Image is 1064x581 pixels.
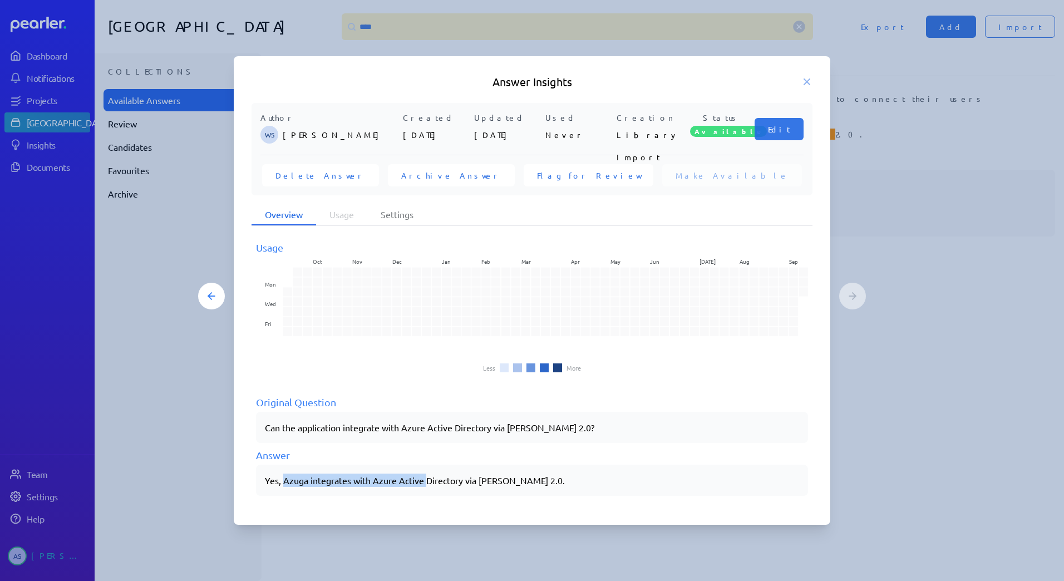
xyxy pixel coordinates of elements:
text: Feb [481,257,490,265]
div: Answer [256,447,808,462]
button: Previous Answer [198,283,225,309]
button: Delete Answer [262,164,379,186]
span: Wesley Simpson [260,126,278,144]
span: Make Available [676,170,789,181]
p: Library Import [617,124,683,146]
text: Aug [740,257,750,265]
text: Apr [571,257,580,265]
p: Can the application integrate with Azure Active Directory via [PERSON_NAME] 2.0? [265,421,799,434]
span: Delete Answer [275,170,366,181]
div: Original Question [256,395,808,410]
li: Less [483,365,495,371]
text: Wed [265,300,276,308]
text: Jun [650,257,659,265]
button: Flag for Review [524,164,653,186]
p: Created [403,112,470,124]
li: Settings [367,204,427,225]
div: Yes, Azuga integrates with Azure Active Directory via [PERSON_NAME] 2.0. [265,474,799,487]
span: Archive Answer [401,170,501,181]
h5: Answer Insights [252,74,812,90]
text: Fri [265,319,271,328]
button: Archive Answer [388,164,515,186]
li: More [567,365,581,371]
p: Status [688,112,755,124]
span: Flag for Review [537,170,640,181]
span: Available [690,126,767,137]
p: Updated [474,112,541,124]
text: [DATE] [700,257,716,265]
p: [DATE] [403,124,470,146]
text: May [610,257,620,265]
text: Oct [313,257,322,265]
text: Mar [521,257,531,265]
button: Make Available [662,164,802,186]
text: Nov [352,257,362,265]
p: Creation [617,112,683,124]
span: Edit [768,124,790,135]
div: Usage [256,240,808,255]
button: Next Answer [839,283,866,309]
li: Overview [252,204,316,225]
p: Used [545,112,612,124]
p: Never [545,124,612,146]
p: Author [260,112,398,124]
text: Dec [392,257,402,265]
text: Sep [789,257,798,265]
text: Mon [265,280,276,288]
p: [DATE] [474,124,541,146]
text: Jan [442,257,451,265]
p: [PERSON_NAME] [283,124,398,146]
button: Edit [755,118,804,140]
li: Usage [316,204,367,225]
